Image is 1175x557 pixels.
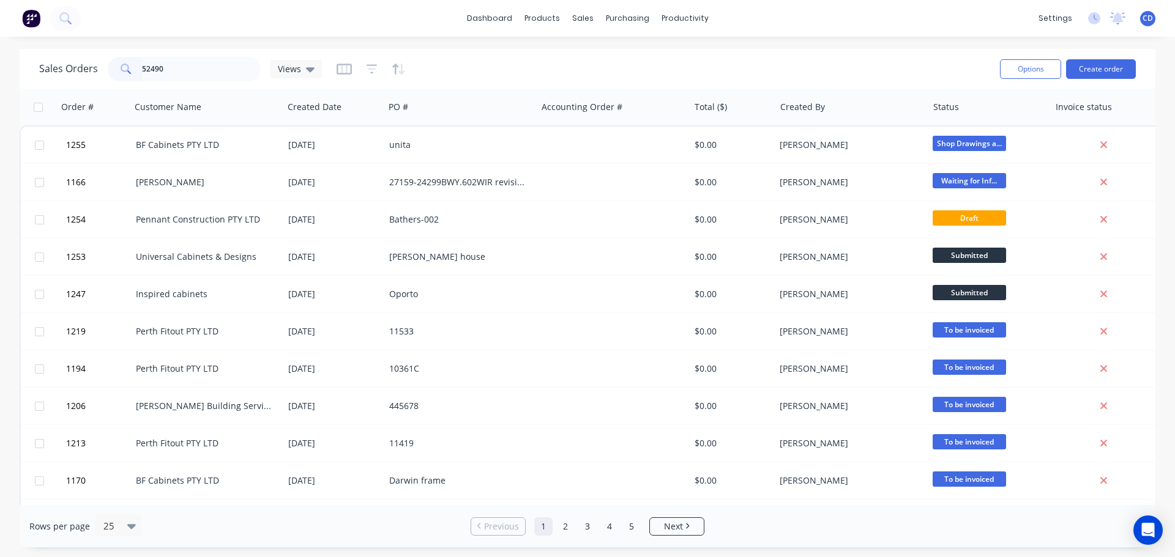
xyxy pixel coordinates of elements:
div: BF Cabinets PTY LTD [136,474,272,487]
span: 1219 [66,325,86,338]
span: 1194 [66,363,86,375]
button: Options [1000,59,1061,79]
div: Oporto [389,288,525,300]
span: Submitted [933,248,1006,263]
div: Created By [780,101,825,113]
button: 1247 [62,276,136,312]
span: Views [278,62,301,75]
div: $0.00 [695,288,766,300]
div: Status [933,101,959,113]
div: [PERSON_NAME] [780,176,916,188]
div: Invoice status [1056,101,1112,113]
div: $0.00 [695,251,766,263]
div: productivity [655,9,715,28]
div: $0.00 [695,363,766,375]
div: $0.00 [695,325,766,338]
div: settings [1032,9,1078,28]
a: Page 2 [556,517,575,536]
button: 1194 [62,350,136,387]
div: Pennant Construction PTY LTD [136,213,272,226]
span: 1166 [66,176,86,188]
div: 27159-24299BWY.602WIR revision [389,176,525,188]
div: 445678 [389,400,525,412]
button: Create order [1066,59,1136,79]
span: To be invoiced [933,397,1006,412]
div: Order # [61,101,94,113]
a: Page 5 [622,517,641,536]
span: Shop Drawings a... [933,136,1006,151]
span: 1253 [66,251,86,263]
span: 1170 [66,474,86,487]
div: [DATE] [288,400,379,412]
span: To be invoiced [933,360,1006,375]
span: Submitted [933,285,1006,300]
button: 1170 [62,462,136,499]
div: Customer Name [135,101,201,113]
div: Created Date [288,101,341,113]
button: 1206 [62,388,136,424]
div: [PERSON_NAME] house [389,251,525,263]
div: Bathers-002 [389,213,525,226]
span: 1254 [66,213,86,226]
div: [DATE] [288,437,379,449]
div: $0.00 [695,474,766,487]
div: 11533 [389,325,525,338]
h1: Sales Orders [39,63,98,75]
button: 1254 [62,201,136,238]
div: PO # [389,101,408,113]
span: Previous [484,520,519,533]
span: 1206 [66,400,86,412]
div: [PERSON_NAME] Building Services [136,400,272,412]
a: Page 3 [578,517,597,536]
span: To be invoiced [933,434,1006,449]
button: 1190 [62,500,136,536]
div: [DATE] [288,288,379,300]
span: Next [664,520,683,533]
div: [DATE] [288,474,379,487]
span: To be invoiced [933,471,1006,487]
button: 1255 [62,127,136,163]
span: Rows per page [29,520,90,533]
div: [PERSON_NAME] [780,363,916,375]
img: Factory [22,9,40,28]
div: [DATE] [288,139,379,151]
div: $0.00 [695,400,766,412]
span: Waiting for Inf... [933,173,1006,188]
a: Page 1 is your current page [534,517,553,536]
div: [DATE] [288,325,379,338]
div: [DATE] [288,363,379,375]
button: 1213 [62,425,136,462]
div: products [518,9,566,28]
ul: Pagination [466,517,709,536]
button: 1219 [62,313,136,350]
div: BF Cabinets PTY LTD [136,139,272,151]
div: [PERSON_NAME] [136,176,272,188]
button: 1166 [62,164,136,201]
div: Perth Fitout PTY LTD [136,325,272,338]
div: Darwin frame [389,474,525,487]
div: Accounting Order # [542,101,622,113]
span: 1247 [66,288,86,300]
a: Previous page [471,520,525,533]
button: 1253 [62,238,136,275]
div: [PERSON_NAME] [780,437,916,449]
span: CD [1143,13,1153,24]
a: Page 4 [600,517,619,536]
div: [PERSON_NAME] [780,251,916,263]
div: unita [389,139,525,151]
div: sales [566,9,600,28]
div: [PERSON_NAME] [780,400,916,412]
div: Perth Fitout PTY LTD [136,363,272,375]
div: [PERSON_NAME] [780,474,916,487]
div: [DATE] [288,176,379,188]
div: [DATE] [288,213,379,226]
div: Inspired cabinets [136,288,272,300]
div: purchasing [600,9,655,28]
div: $0.00 [695,139,766,151]
input: Search... [142,57,261,81]
div: $0.00 [695,213,766,226]
a: Next page [650,520,704,533]
div: 11419 [389,437,525,449]
div: [PERSON_NAME] [780,213,916,226]
span: Draft [933,210,1006,226]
